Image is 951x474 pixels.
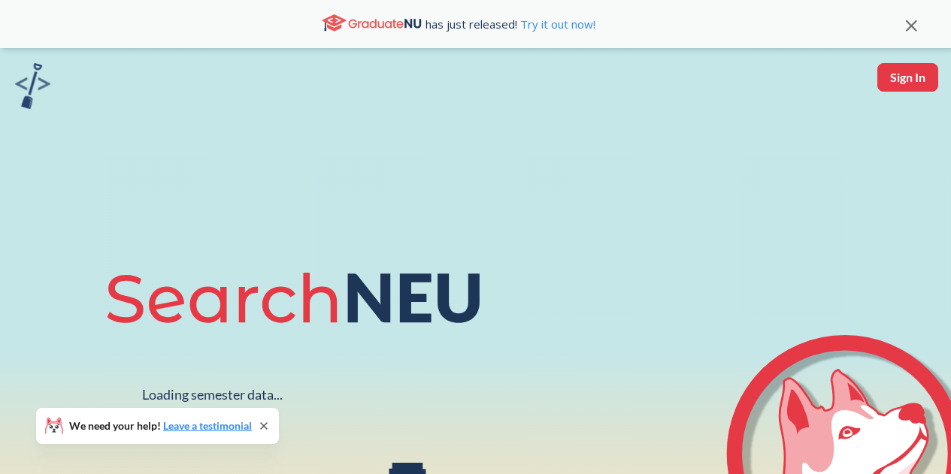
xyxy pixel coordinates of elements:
div: Loading semester data... [142,386,283,403]
a: Try it out now! [517,17,595,32]
span: We need your help! [69,421,252,431]
img: sandbox logo [15,63,50,109]
a: Leave a testimonial [163,419,252,432]
span: has just released! [426,16,595,32]
a: sandbox logo [15,63,50,113]
button: Sign In [877,63,938,92]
